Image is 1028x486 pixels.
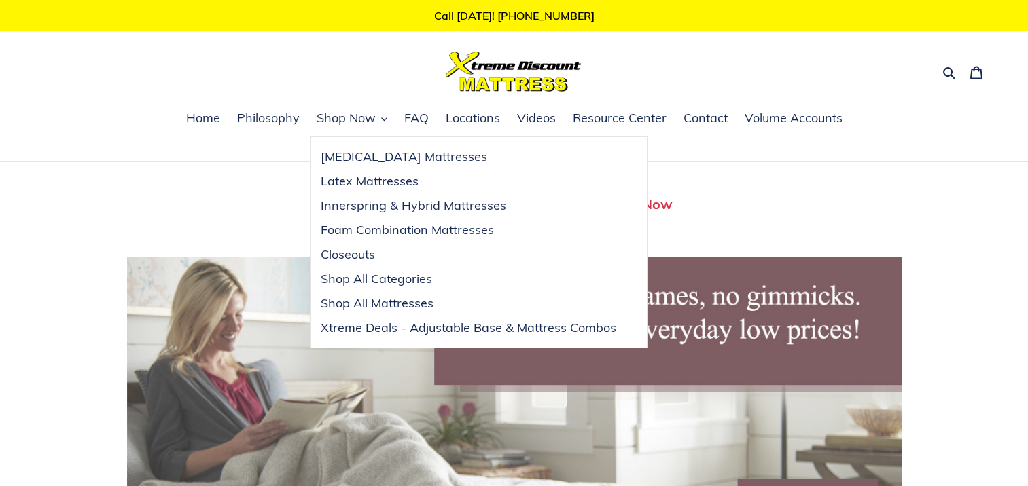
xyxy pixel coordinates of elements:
[446,110,500,126] span: Locations
[311,291,626,316] a: Shop All Mattresses
[684,110,728,126] span: Contact
[738,109,849,129] a: Volume Accounts
[179,109,227,129] a: Home
[321,246,375,263] span: Closeouts
[311,218,626,242] a: Foam Combination Mattresses
[311,193,626,218] a: Innerspring & Hybrid Mattresses
[311,267,626,291] a: Shop All Categories
[311,169,626,193] a: Latex Mattresses
[404,110,429,126] span: FAQ
[397,109,436,129] a: FAQ
[186,110,220,126] span: Home
[237,110,300,126] span: Philosophy
[230,109,306,129] a: Philosophy
[745,110,843,126] span: Volume Accounts
[317,110,376,126] span: Shop Now
[677,109,734,129] a: Contact
[439,109,507,129] a: Locations
[566,109,673,129] a: Resource Center
[510,109,563,129] a: Videos
[321,173,419,189] span: Latex Mattresses
[321,198,506,214] span: Innerspring & Hybrid Mattresses
[321,295,433,312] span: Shop All Mattresses
[310,109,394,129] button: Shop Now
[446,52,582,92] img: Xtreme Discount Mattress
[321,320,616,336] span: Xtreme Deals - Adjustable Base & Mattress Combos
[311,316,626,340] a: Xtreme Deals - Adjustable Base & Mattress Combos
[321,271,432,287] span: Shop All Categories
[517,110,556,126] span: Videos
[311,242,626,267] a: Closeouts
[321,222,494,238] span: Foam Combination Mattresses
[573,110,667,126] span: Resource Center
[321,149,487,165] span: [MEDICAL_DATA] Mattresses
[311,145,626,169] a: [MEDICAL_DATA] Mattresses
